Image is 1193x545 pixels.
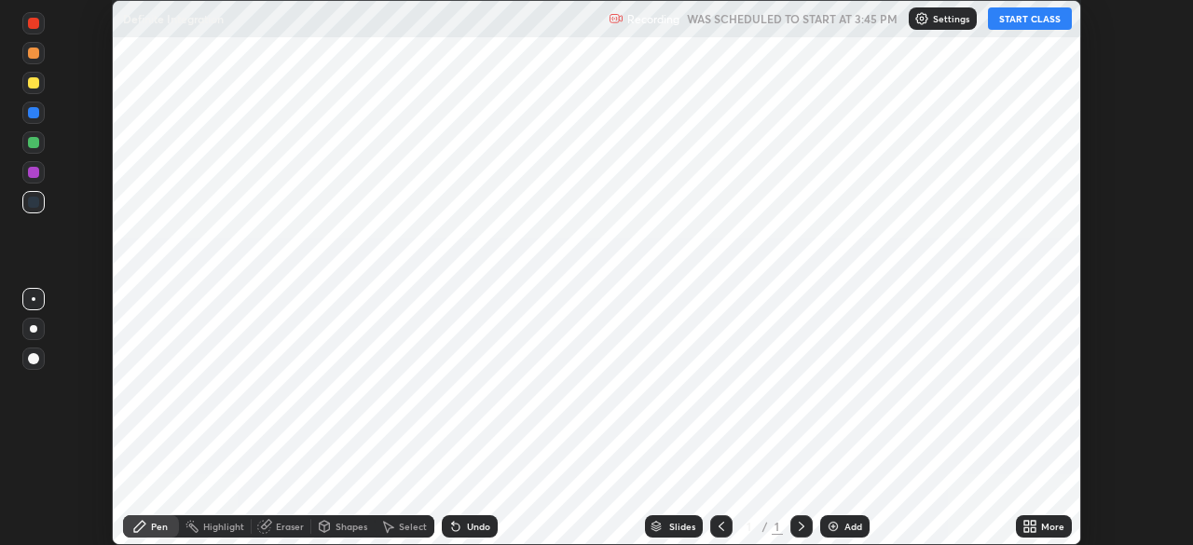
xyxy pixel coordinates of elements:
button: START CLASS [988,7,1072,30]
div: More [1041,522,1064,531]
div: Highlight [203,522,244,531]
div: Add [844,522,862,531]
p: Definite Integration [123,11,224,26]
div: 1 [772,518,783,535]
img: add-slide-button [826,519,841,534]
div: Select [399,522,427,531]
div: Undo [467,522,490,531]
div: Eraser [276,522,304,531]
p: Settings [933,14,969,23]
div: 1 [740,521,759,532]
img: class-settings-icons [914,11,929,26]
p: Recording [627,12,679,26]
h5: WAS SCHEDULED TO START AT 3:45 PM [687,10,898,27]
div: Slides [669,522,695,531]
div: Shapes [336,522,367,531]
div: / [762,521,768,532]
div: Pen [151,522,168,531]
img: recording.375f2c34.svg [609,11,624,26]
